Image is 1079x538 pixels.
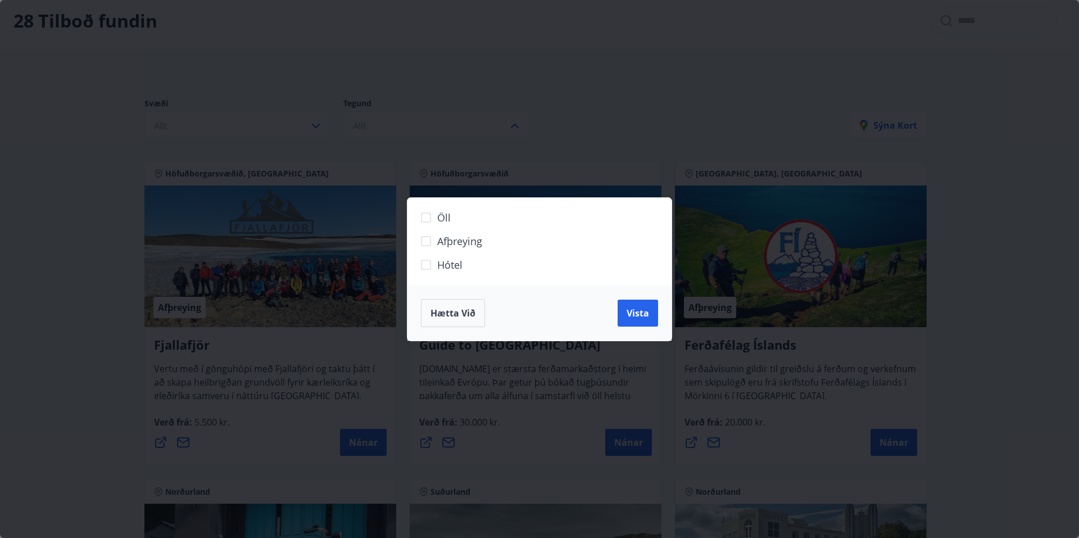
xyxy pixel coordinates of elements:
span: Hætta við [430,307,475,319]
span: Vista [627,307,649,319]
button: Hætta við [421,299,485,327]
span: Öll [437,210,451,225]
button: Vista [618,300,658,327]
span: Hótel [437,257,463,272]
span: Afþreying [437,234,482,248]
